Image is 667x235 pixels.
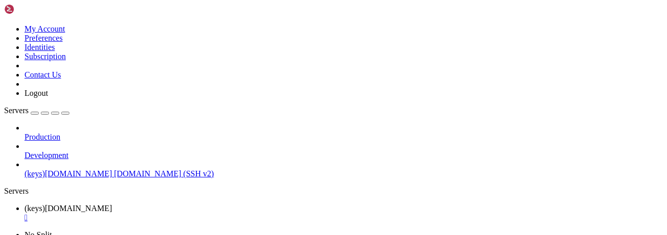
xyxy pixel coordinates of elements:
span: Production [24,133,60,141]
a: My Account [24,24,65,33]
span: (keys)[DOMAIN_NAME] [24,169,112,178]
img: Shellngn [4,4,63,14]
a: Development [24,151,663,160]
x-row: Last login: [DATE] from [TECHNICAL_ID] [4,99,534,108]
a: (keys)[DOMAIN_NAME] [DOMAIN_NAME] (SSH v2) [24,169,663,178]
a: Logout [24,89,48,97]
li: Production [24,123,663,142]
x-row: individual files in /usr/share/doc/*/copyright. [4,65,534,73]
span: [PERSON_NAME] [4,108,57,116]
a: Preferences [24,34,63,42]
div: Servers [4,187,663,196]
div: (24, 12) [107,108,111,117]
a: Production [24,133,663,142]
a: Contact Us [24,70,61,79]
span: [DOMAIN_NAME] (SSH v2) [114,169,214,178]
li: (keys)[DOMAIN_NAME] [DOMAIN_NAME] (SSH v2) [24,160,663,178]
li: Development [24,142,663,160]
x-row: The programs included with the Debian GNU/Linux system are free software; [4,47,534,56]
span: Development [24,151,68,160]
a: (keys)jacquesbincaz.duckdns.org [24,204,663,222]
span: (keys)[DOMAIN_NAME] [24,204,112,213]
x-row: the exact distribution terms for each program are described in the [4,56,534,65]
a: Identities [24,43,55,51]
x-row: : [4,108,534,117]
x-row: Linux raspberrypi [DATE]+rpt-rpi-v8 #1 SMP PREEMPT Debian 1:6.6.74-1+rpt1 ([DATE]) aarch64 [4,4,534,13]
x-row: see /var/log/unattended-upgrades/unattended-upgrades.log [4,30,534,39]
a: Servers [4,106,69,115]
x-row: 478 updates could not be installed automatically. For more details, [4,21,534,30]
x-row: permitted by applicable law. [4,91,534,99]
a:  [24,213,663,222]
a: Subscription [24,52,66,61]
x-row: Debian GNU/Linux comes with ABSOLUTELY NO WARRANTY, to the extent [4,82,534,91]
span: Servers [4,106,29,115]
span: ~ $ [61,108,73,116]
